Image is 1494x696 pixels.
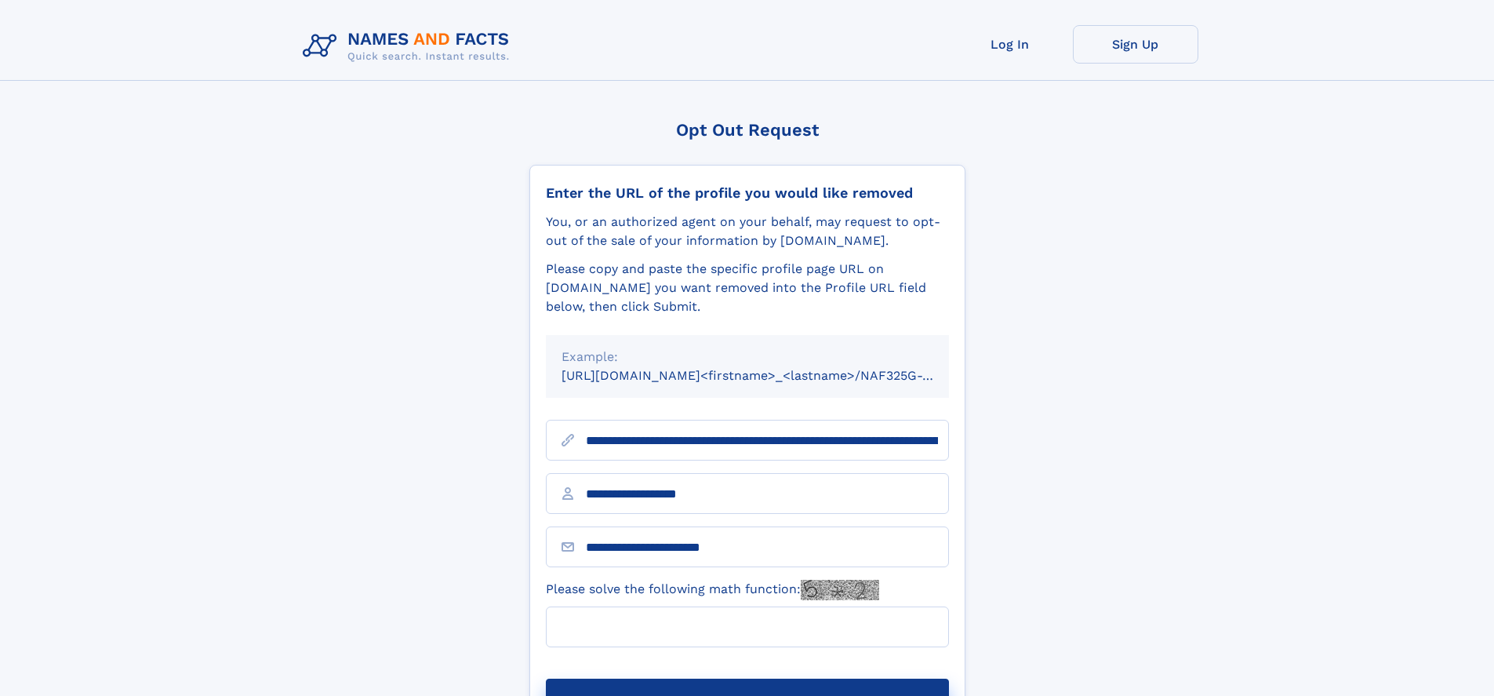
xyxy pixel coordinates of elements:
img: Logo Names and Facts [296,25,522,67]
label: Please solve the following math function: [546,580,879,600]
a: Sign Up [1073,25,1198,64]
div: Please copy and paste the specific profile page URL on [DOMAIN_NAME] you want removed into the Pr... [546,260,949,316]
a: Log In [947,25,1073,64]
div: Enter the URL of the profile you would like removed [546,184,949,202]
div: Example: [562,348,933,366]
div: Opt Out Request [529,120,965,140]
div: You, or an authorized agent on your behalf, may request to opt-out of the sale of your informatio... [546,213,949,250]
small: [URL][DOMAIN_NAME]<firstname>_<lastname>/NAF325G-xxxxxxxx [562,368,979,383]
